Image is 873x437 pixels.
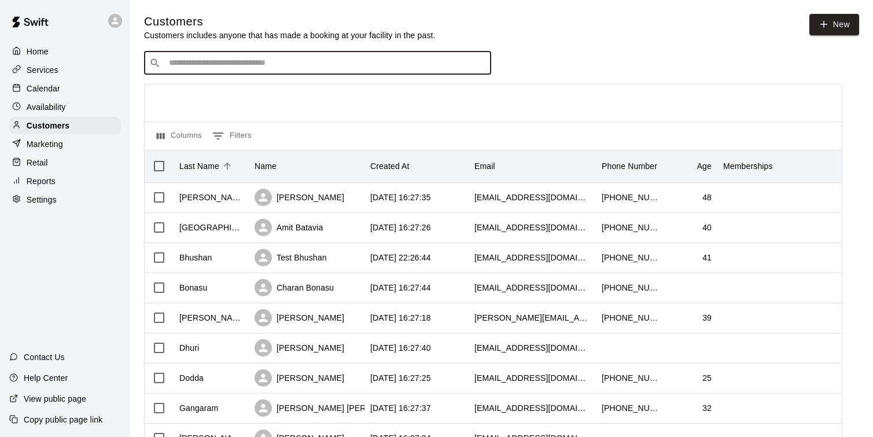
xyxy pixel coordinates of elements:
[474,372,590,384] div: akshithreddyt14@gmail.com
[219,158,235,174] button: Sort
[702,192,712,203] div: 48
[602,192,660,203] div: +18137275245
[9,80,121,97] a: Calendar
[144,14,436,30] h5: Customers
[474,282,590,293] div: csree106@gmail.com
[24,372,68,384] p: Help Center
[179,222,243,233] div: Batavia
[474,342,590,354] div: bhushandhuri1@gmail.com
[809,14,859,35] a: New
[474,402,590,414] div: bharathnani19@gmail.com
[179,402,218,414] div: Gangaram
[9,43,121,60] a: Home
[255,399,414,417] div: [PERSON_NAME] [PERSON_NAME]
[702,312,712,324] div: 39
[144,52,491,75] div: Search customers by name or email
[702,222,712,233] div: 40
[144,30,436,41] p: Customers includes anyone that has made a booking at your facility in the past.
[370,402,431,414] div: 2025-07-22 16:27:37
[255,309,344,326] div: [PERSON_NAME]
[723,150,773,182] div: Memberships
[255,219,323,236] div: Amit Batavia
[602,150,657,182] div: Phone Number
[179,252,212,263] div: Bhushan
[602,282,660,293] div: +13202378231
[9,98,121,116] a: Availability
[9,117,121,134] a: Customers
[24,414,102,425] p: Copy public page link
[370,342,431,354] div: 2025-07-22 16:27:40
[469,150,596,182] div: Email
[602,312,660,324] div: +17329253601
[179,342,199,354] div: Dhuri
[602,222,660,233] div: +16472296229
[249,150,364,182] div: Name
[179,372,204,384] div: Dodda
[27,83,60,94] p: Calendar
[474,312,590,324] div: abhilash.dhawad@gmail.com
[370,222,431,233] div: 2025-07-22 16:27:26
[179,312,243,324] div: Dhawad
[474,150,495,182] div: Email
[209,127,255,145] button: Show filters
[474,192,590,203] div: balgkrieh@yahoo.com
[370,150,410,182] div: Created At
[255,150,277,182] div: Name
[179,150,219,182] div: Last Name
[255,189,344,206] div: [PERSON_NAME]
[27,194,57,205] p: Settings
[702,252,712,263] div: 41
[255,369,344,387] div: [PERSON_NAME]
[174,150,249,182] div: Last Name
[702,402,712,414] div: 32
[602,252,660,263] div: +14016800284
[27,64,58,76] p: Services
[27,120,69,131] p: Customers
[24,393,86,405] p: View public page
[27,157,48,168] p: Retail
[602,372,660,384] div: +18136977262
[474,252,590,263] div: bush0927@gmail.com
[370,282,431,293] div: 2025-07-22 16:27:44
[179,282,207,293] div: Bonasu
[179,192,243,203] div: Balasubramanian
[9,172,121,190] a: Reports
[9,154,121,171] a: Retail
[27,46,49,57] p: Home
[9,135,121,153] a: Marketing
[474,222,590,233] div: amitbatavia9184@gmail.com
[9,191,121,208] a: Settings
[596,150,665,182] div: Phone Number
[702,372,712,384] div: 25
[697,150,712,182] div: Age
[370,252,431,263] div: 2025-07-21 22:26:44
[255,279,334,296] div: Charan Bonasu
[27,101,66,113] p: Availability
[24,351,65,363] p: Contact Us
[370,312,431,324] div: 2025-07-22 16:27:18
[255,339,344,357] div: [PERSON_NAME]
[255,249,327,266] div: Test Bhushan
[370,192,431,203] div: 2025-07-22 16:27:35
[27,138,63,150] p: Marketing
[602,402,660,414] div: +16093697045
[154,127,205,145] button: Select columns
[27,175,56,187] p: Reports
[9,61,121,79] a: Services
[370,372,431,384] div: 2025-07-22 16:27:25
[665,150,717,182] div: Age
[364,150,469,182] div: Created At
